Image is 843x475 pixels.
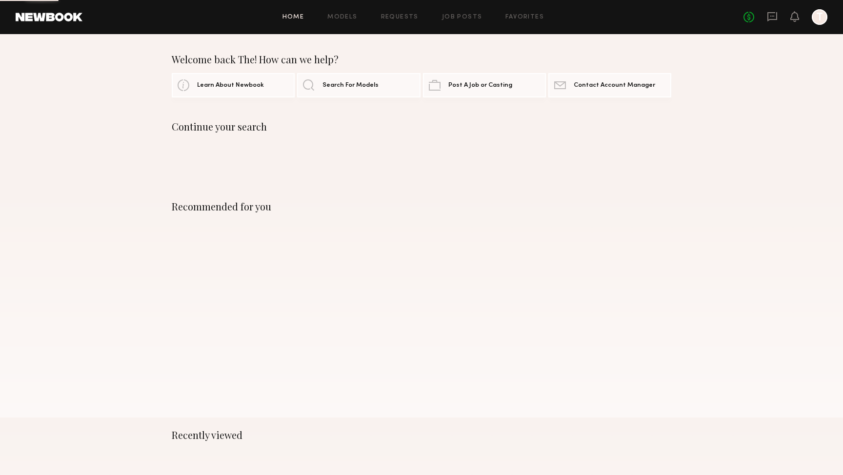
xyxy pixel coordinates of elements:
div: Recommended for you [172,201,671,212]
a: Contact Account Manager [548,73,671,97]
span: Search For Models [322,82,379,89]
span: Learn About Newbook [197,82,264,89]
a: T [812,9,827,25]
a: Job Posts [442,14,482,20]
a: Favorites [505,14,544,20]
div: Continue your search [172,121,671,133]
a: Learn About Newbook [172,73,295,97]
a: Post A Job or Casting [423,73,546,97]
a: Models [327,14,357,20]
span: Post A Job or Casting [448,82,512,89]
a: Requests [381,14,419,20]
a: Home [282,14,304,20]
span: Contact Account Manager [574,82,655,89]
div: Recently viewed [172,429,671,441]
div: Welcome back The! How can we help? [172,54,671,65]
a: Search For Models [297,73,420,97]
